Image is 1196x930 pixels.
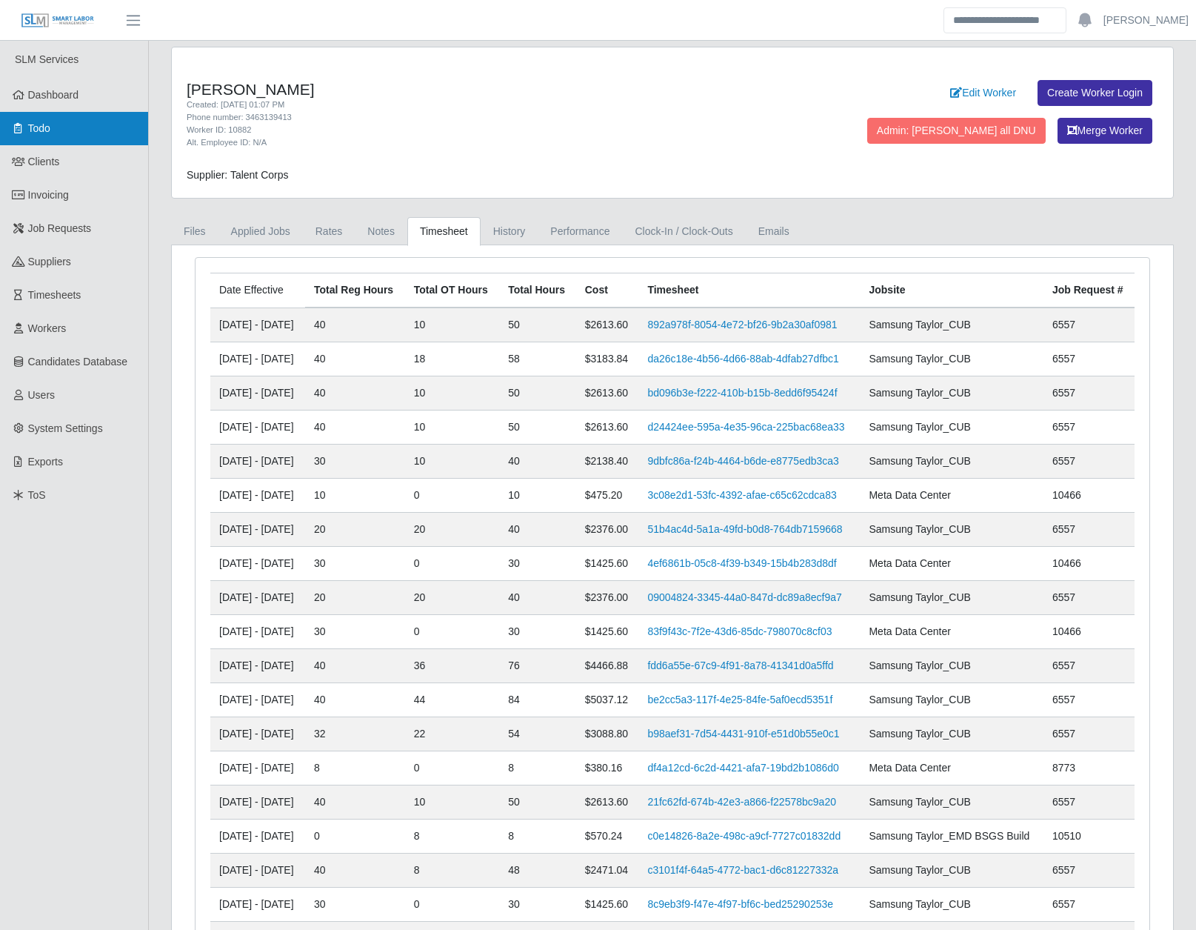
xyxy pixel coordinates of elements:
a: Clock-In / Clock-Outs [622,217,745,246]
td: 8 [305,751,405,785]
td: 10 [405,376,500,411]
span: 6557 [1052,353,1075,365]
span: SLM Services [15,53,78,65]
a: Edit Worker [941,80,1026,106]
a: d24424ee-595a-4e35-96ca-225bac68ea33 [647,421,844,433]
td: 0 [305,820,405,854]
td: 18 [405,342,500,376]
td: 40 [499,581,576,615]
th: Jobsite [860,273,1043,308]
td: 40 [305,854,405,888]
td: $1425.60 [576,615,639,649]
span: 6557 [1052,796,1075,808]
td: 40 [305,785,405,820]
th: Total Hours [499,273,576,308]
a: b98aef31-7d54-4431-910f-e51d0b55e0c1 [647,728,839,740]
td: 50 [499,785,576,820]
td: 10 [405,785,500,820]
span: 6557 [1052,864,1075,876]
span: Samsung Taylor_CUB [869,864,970,876]
span: 6557 [1052,660,1075,671]
td: [DATE] - [DATE] [210,751,305,785]
span: Invoicing [28,189,69,201]
td: 40 [305,411,405,445]
span: Users [28,389,56,401]
td: 32 [305,717,405,751]
span: Samsung Taylor_CUB [869,660,970,671]
div: Alt. Employee ID: N/A [187,136,744,149]
a: be2cc5a3-117f-4e25-84fe-5af0ecd5351f [647,694,832,705]
span: Workers [28,322,67,334]
td: [DATE] - [DATE] [210,342,305,376]
a: 51b4ac4d-5a1a-49fd-b0d8-764db7159668 [647,523,842,535]
td: $2613.60 [576,308,639,342]
a: [PERSON_NAME] [1103,13,1189,28]
a: 9dbfc86a-f24b-4464-b6de-e8775edb3ca3 [647,455,838,467]
td: [DATE] - [DATE] [210,854,305,888]
th: Timesheet [638,273,860,308]
td: [DATE] - [DATE] [210,411,305,445]
a: Performance [538,217,622,246]
td: $2376.00 [576,581,639,615]
span: 6557 [1052,694,1075,705]
td: 44 [405,683,500,717]
span: Samsung Taylor_CUB [869,898,970,910]
span: 6557 [1052,387,1075,399]
td: $2138.40 [576,445,639,479]
td: 30 [305,888,405,922]
img: SLM Logo [21,13,95,29]
span: Suppliers [28,256,71,268]
a: Create Worker Login [1038,80,1152,106]
button: Admin: [PERSON_NAME] all DNU [867,118,1046,144]
td: [DATE] - [DATE] [210,581,305,615]
a: da26c18e-4b56-4d66-88ab-4dfab27dfbc1 [647,353,838,365]
td: 30 [499,888,576,922]
td: 8 [499,820,576,854]
td: 8 [405,854,500,888]
td: 10 [405,308,500,342]
td: [DATE] - [DATE] [210,888,305,922]
a: 83f9f43c-7f2e-43d6-85dc-798070c8cf03 [647,625,832,637]
td: $2613.60 [576,785,639,820]
a: History [481,217,538,246]
td: 0 [405,888,500,922]
td: 20 [405,581,500,615]
td: 40 [305,342,405,376]
th: Total Reg Hours [305,273,405,308]
span: Samsung Taylor_CUB [869,796,970,808]
td: 50 [499,411,576,445]
th: Total OT Hours [405,273,500,308]
span: 6557 [1052,455,1075,467]
a: Files [171,217,218,246]
td: 40 [305,683,405,717]
td: 0 [405,547,500,581]
span: 6557 [1052,319,1075,331]
td: 30 [305,445,405,479]
td: 10 [405,411,500,445]
td: 8 [499,751,576,785]
td: 58 [499,342,576,376]
td: 36 [405,649,500,683]
td: 20 [305,581,405,615]
td: $2471.04 [576,854,639,888]
td: $1425.60 [576,547,639,581]
td: 20 [405,513,500,547]
td: 20 [305,513,405,547]
td: 40 [499,445,576,479]
td: $2613.60 [576,411,639,445]
td: 40 [305,376,405,411]
a: Notes [355,217,407,246]
td: $4466.88 [576,649,639,683]
a: 09004824-3345-44a0-847d-dc89a8ecf9a7 [647,591,841,603]
span: Job Requests [28,222,92,234]
span: Samsung Taylor_CUB [869,421,970,433]
span: 10466 [1052,625,1081,637]
td: 40 [305,649,405,683]
td: 10 [499,479,576,513]
div: Worker ID: 10882 [187,124,744,136]
td: 40 [305,308,405,342]
td: [DATE] - [DATE] [210,785,305,820]
td: 30 [305,615,405,649]
div: Created: [DATE] 01:07 PM [187,99,744,111]
span: 6557 [1052,898,1075,910]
